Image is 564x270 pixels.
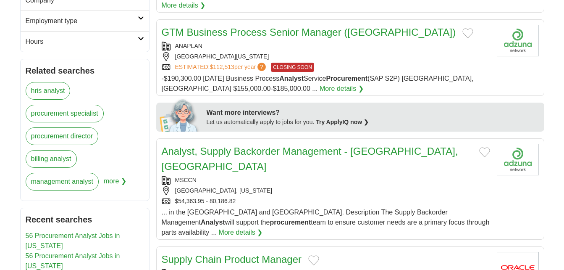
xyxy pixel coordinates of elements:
div: [GEOGRAPHIC_DATA], [US_STATE] [162,186,490,195]
a: Analyst, Supply Backorder Management - [GEOGRAPHIC_DATA], [GEOGRAPHIC_DATA] [162,146,458,172]
a: More details ❯ [320,84,364,94]
span: -$190,300.00 [DATE] Business Process Service (SAP S2P) [GEOGRAPHIC_DATA], [GEOGRAPHIC_DATA] $155,... [162,75,474,92]
span: ? [257,63,266,71]
span: $112,513 [210,64,234,70]
a: Hours [21,31,149,52]
strong: Analyst [201,219,225,226]
button: Add to favorite jobs [308,255,319,265]
a: Supply Chain Product Manager [162,254,302,265]
h2: Employment type [26,16,138,26]
div: [GEOGRAPHIC_DATA][US_STATE] [162,52,490,61]
a: billing analyst [26,150,77,168]
a: More details ❯ [219,228,263,238]
a: ESTIMATED:$112,513per year? [175,63,268,72]
span: more ❯ [104,173,126,196]
div: $54,363.95 - 80,186.82 [162,197,490,206]
h2: Related searches [26,64,144,77]
img: Company logo [497,25,539,56]
div: Let us automatically apply to jobs for you. [207,118,539,127]
a: procurement director [26,127,99,145]
button: Add to favorite jobs [479,147,490,157]
strong: Analyst [279,75,304,82]
a: 56 Procurement Analyst Jobs in [US_STATE] [26,232,120,249]
div: ANAPLAN [162,42,490,50]
img: Company logo [497,144,539,175]
a: 56 Procurement Analyst Jobs in [US_STATE] [26,252,120,270]
a: Try ApplyIQ now ❯ [316,119,369,125]
a: hris analyst [26,82,71,100]
span: ... in the [GEOGRAPHIC_DATA] and [GEOGRAPHIC_DATA]. Description The Supply Backorder Management w... [162,209,490,236]
strong: Procurement [326,75,367,82]
a: More details ❯ [162,0,206,11]
h2: Hours [26,37,138,47]
h2: Recent searches [26,213,144,226]
a: management analyst [26,173,99,191]
a: GTM Business Process Senior Manager ([GEOGRAPHIC_DATA]) [162,26,456,38]
div: MSCCN [162,176,490,185]
a: Employment type [21,11,149,31]
a: procurement specialist [26,105,104,122]
div: Want more interviews? [207,108,539,118]
span: CLOSING SOON [271,63,314,72]
button: Add to favorite jobs [462,28,473,38]
img: apply-iq-scientist.png [160,98,200,132]
strong: procurement [270,219,311,226]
